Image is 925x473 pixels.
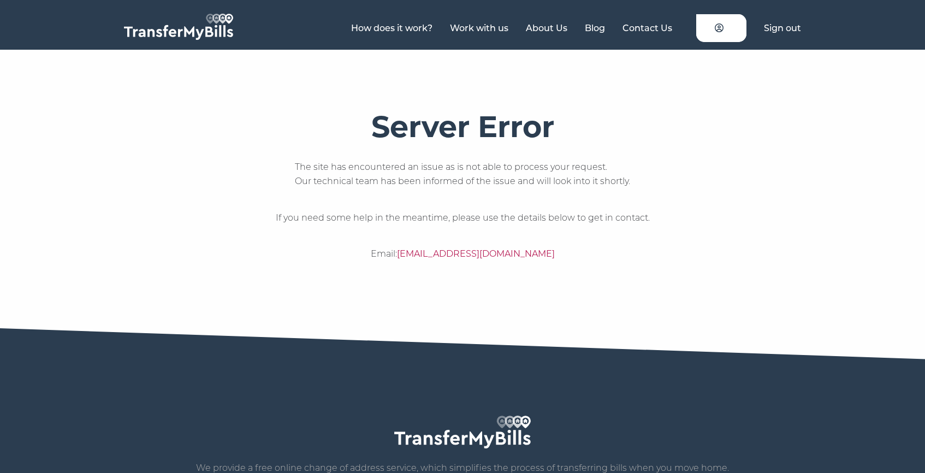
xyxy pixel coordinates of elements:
[764,23,801,33] a: Sign out
[450,23,508,33] a: Work with us
[276,211,650,225] p: If you need some help in the meantime, please use the details below to get in contact.
[394,416,531,448] img: TransferMyBills.com
[371,247,555,261] p: Email:
[351,23,432,33] a: How does it work?
[124,14,233,40] img: TransferMyBills.com - Helping ease the stress of moving
[397,249,555,259] a: [EMAIL_ADDRESS][DOMAIN_NAME]
[622,23,672,33] a: Contact Us
[295,160,630,188] p: The site has encountered an issue as is not able to process your request. Our technical team has ...
[526,23,567,33] a: About Us
[371,110,554,144] h1: Server Error
[585,23,605,33] a: Blog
